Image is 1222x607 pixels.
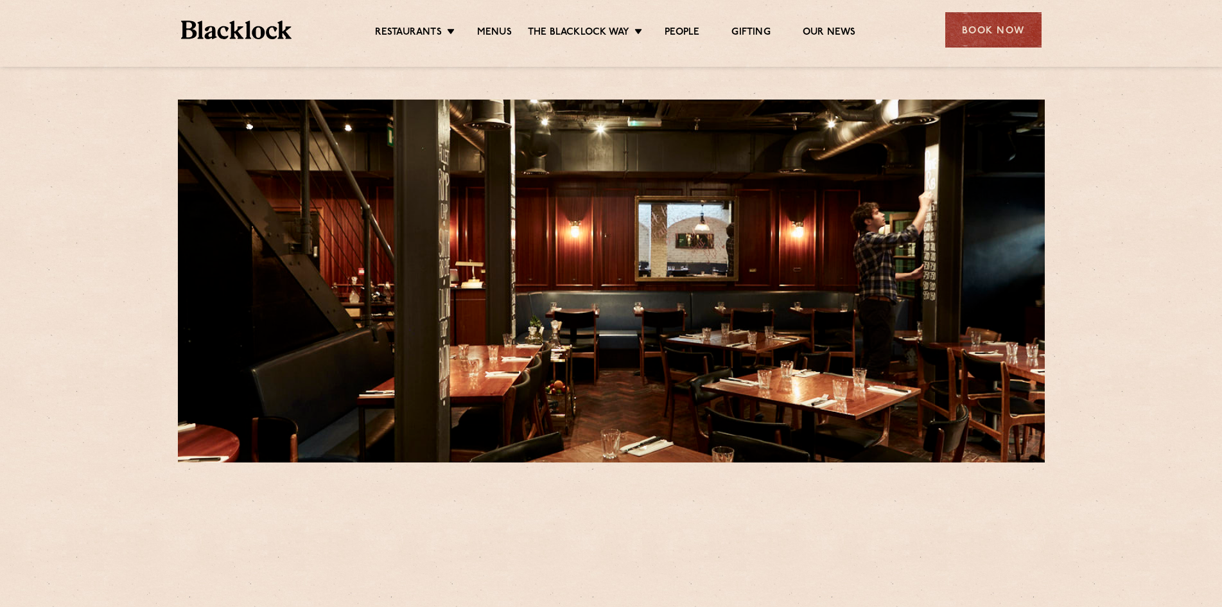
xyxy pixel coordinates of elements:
[477,26,512,40] a: Menus
[665,26,699,40] a: People
[731,26,770,40] a: Gifting
[945,12,1042,48] div: Book Now
[375,26,442,40] a: Restaurants
[528,26,629,40] a: The Blacklock Way
[803,26,856,40] a: Our News
[181,21,292,39] img: BL_Textured_Logo-footer-cropped.svg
